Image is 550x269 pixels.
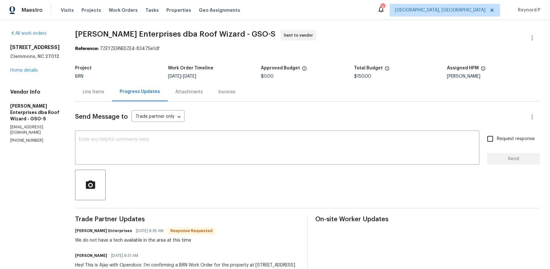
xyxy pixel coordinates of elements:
div: [PERSON_NAME] [447,74,540,79]
span: Properties [166,7,191,13]
a: All work orders [10,31,46,36]
span: Request response [497,136,535,142]
h5: Project [75,66,92,70]
p: [PHONE_NUMBER] [10,138,60,143]
h5: Work Order Timeline [168,66,213,70]
span: BRN [75,74,83,79]
div: Trade partner only [132,112,184,122]
span: Send Message to [75,114,128,120]
span: Geo Assignments [199,7,240,13]
h6: [PERSON_NAME] Enterprises [75,228,132,234]
span: Trade Partner Updates [75,216,300,223]
span: [DATE] [168,74,181,79]
a: Home details [10,68,38,73]
h2: [STREET_ADDRESS] [10,44,60,51]
div: Invoices [218,89,235,95]
h4: Vendor Info [10,89,60,95]
span: [DATE] [183,74,196,79]
h5: Assigned HPM [447,66,479,70]
span: Response Requested [168,228,215,234]
span: [PERSON_NAME] Enterprises dba Roof Wizard - GSO-S [75,30,275,38]
span: [DATE] 9:31 AM [111,252,138,259]
div: Line Items [83,89,104,95]
span: The total cost of line items that have been proposed by Opendoor. This sum includes line items th... [385,66,390,74]
span: Projects [81,7,101,13]
span: Maestro [22,7,43,13]
span: Tasks [145,8,159,12]
h6: [PERSON_NAME] [75,252,107,259]
div: 3 [380,4,385,10]
b: Reference: [75,46,99,51]
span: On-site Worker Updates [316,216,540,223]
span: - [168,74,196,79]
span: Reynord P [515,7,540,13]
h5: [PERSON_NAME] Enterprises dba Roof Wizard - GSO-S [10,103,60,122]
div: We do not have a tech available in the area at this time [75,237,216,244]
span: Sent to vendor [284,32,316,39]
span: The total cost of line items that have been approved by both Opendoor and the Trade Partner. This... [302,66,307,74]
span: $0.00 [261,74,274,79]
h5: Approved Budget [261,66,300,70]
span: The hpm assigned to this work order. [481,66,486,74]
h5: Total Budget [354,66,383,70]
div: Attachments [175,89,203,95]
span: [GEOGRAPHIC_DATA], [GEOGRAPHIC_DATA] [395,7,485,13]
h5: Clemmons, NC 27012 [10,53,60,60]
div: Progress Updates [120,88,160,95]
p: [EMAIL_ADDRESS][DOMAIN_NAME] [10,124,60,135]
span: Visits [61,7,74,13]
span: $150.00 [354,74,371,79]
div: 7ZEYZE9NEDZE4-83475e1df [75,46,540,52]
span: [DATE] 9:35 AM [136,228,164,234]
span: Work Orders [109,7,138,13]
